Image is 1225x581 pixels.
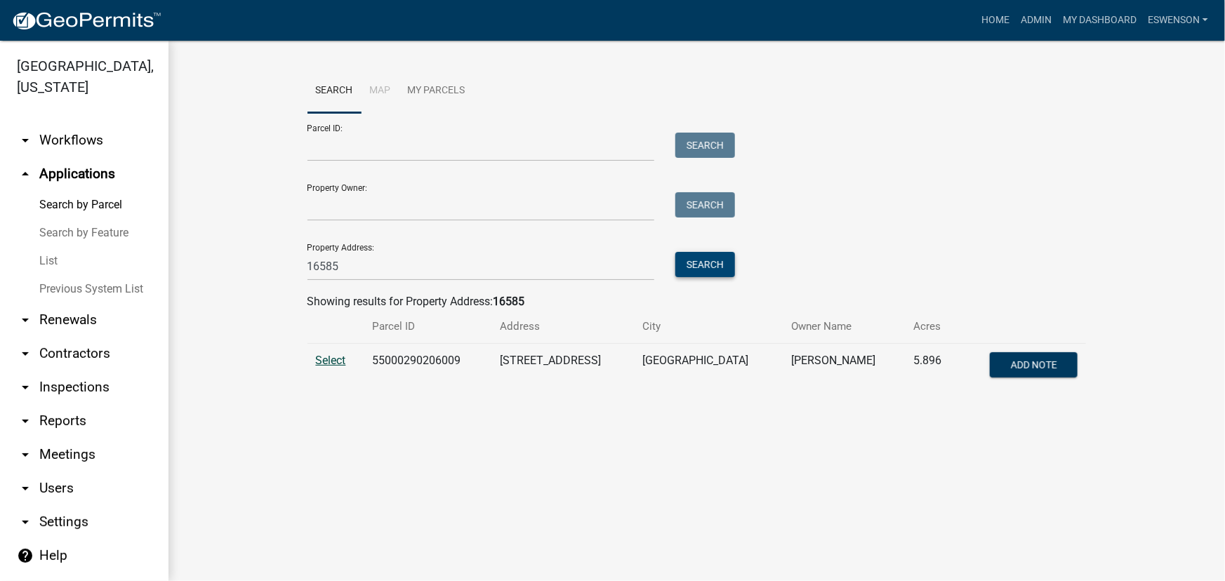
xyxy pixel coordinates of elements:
i: arrow_drop_down [17,312,34,328]
button: Add Note [990,352,1078,378]
strong: 16585 [494,295,525,308]
a: Search [307,69,362,114]
th: Owner Name [783,310,905,343]
td: [STREET_ADDRESS] [491,344,634,390]
td: 55000290206009 [364,344,492,390]
a: My Dashboard [1057,7,1142,34]
div: Showing results for Property Address: [307,293,1087,310]
th: Parcel ID [364,310,492,343]
td: [PERSON_NAME] [783,344,905,390]
i: arrow_drop_down [17,514,34,530]
button: Search [675,133,735,158]
th: Acres [906,310,960,343]
a: My Parcels [399,69,474,114]
td: [GEOGRAPHIC_DATA] [635,344,783,390]
span: Add Note [1011,359,1057,370]
i: arrow_drop_down [17,132,34,149]
i: arrow_drop_down [17,345,34,362]
a: Select [316,354,346,367]
i: help [17,547,34,564]
a: Home [976,7,1015,34]
button: Search [675,192,735,218]
a: Admin [1015,7,1057,34]
i: arrow_drop_down [17,413,34,429]
i: arrow_drop_down [17,480,34,497]
button: Search [675,252,735,277]
a: eswenson [1142,7,1214,34]
td: 5.896 [906,344,960,390]
i: arrow_drop_down [17,379,34,396]
i: arrow_drop_down [17,446,34,463]
th: City [635,310,783,343]
th: Address [491,310,634,343]
i: arrow_drop_up [17,166,34,182]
